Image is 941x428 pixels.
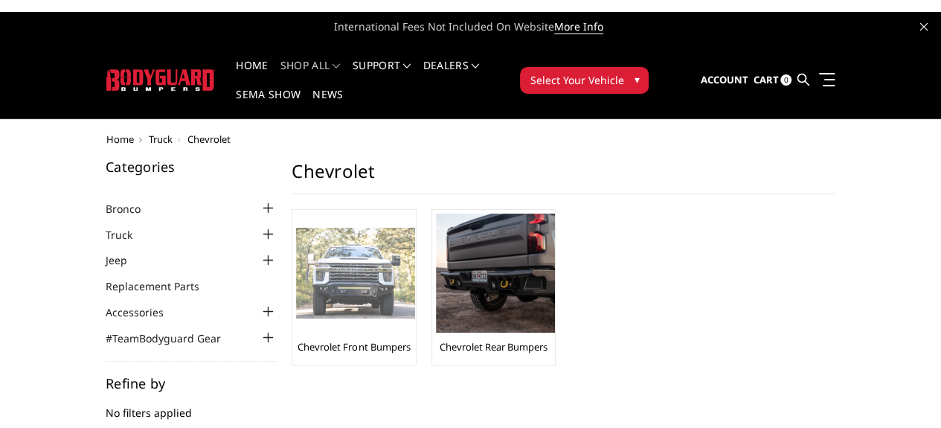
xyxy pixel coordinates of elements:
[106,330,240,346] a: #TeamBodyguard Gear
[700,60,748,100] a: Account
[106,227,151,243] a: Truck
[149,132,173,146] a: Truck
[298,340,410,354] a: Chevrolet Front Bumpers
[236,89,301,118] a: SEMA Show
[106,201,159,217] a: Bronco
[753,60,791,100] a: Cart 0
[106,377,277,390] h5: Refine by
[520,67,649,94] button: Select Your Vehicle
[106,278,218,294] a: Replacement Parts
[554,19,603,34] a: More Info
[753,73,778,86] span: Cart
[292,160,835,194] h1: Chevrolet
[423,60,480,89] a: Dealers
[700,73,748,86] span: Account
[634,71,639,87] span: ▾
[280,60,341,89] a: shop all
[187,132,231,146] span: Chevrolet
[353,60,411,89] a: Support
[106,160,277,173] h5: Categories
[530,72,623,88] span: Select Your Vehicle
[312,89,343,118] a: News
[106,304,182,320] a: Accessories
[780,74,791,86] span: 0
[867,357,941,428] iframe: Chat Widget
[440,340,547,354] a: Chevrolet Rear Bumpers
[106,12,835,42] span: International Fees Not Included On Website
[106,132,134,146] a: Home
[106,252,146,268] a: Jeep
[106,69,216,91] img: BODYGUARD BUMPERS
[236,60,268,89] a: Home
